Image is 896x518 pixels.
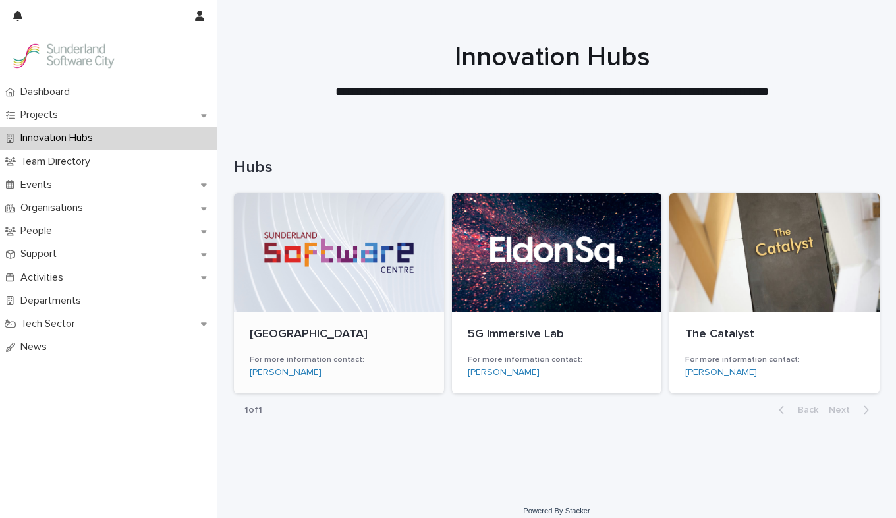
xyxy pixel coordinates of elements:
[468,328,646,342] p: 5G Immersive Lab
[523,507,590,515] a: Powered By Stacker
[15,272,74,284] p: Activities
[231,42,873,73] h1: Innovation Hubs
[250,328,428,342] p: [GEOGRAPHIC_DATA]
[234,394,273,426] p: 1 of 1
[15,248,67,260] p: Support
[669,193,880,394] a: The CatalystFor more information contact:[PERSON_NAME]
[11,43,116,69] img: Kay6KQejSz2FjblR6DWv
[468,355,646,365] h3: For more information contact:
[15,202,94,214] p: Organisations
[468,367,540,378] a: [PERSON_NAME]
[250,367,322,378] a: [PERSON_NAME]
[452,193,662,394] a: 5G Immersive LabFor more information contact:[PERSON_NAME]
[15,225,63,237] p: People
[15,179,63,191] p: Events
[15,109,69,121] p: Projects
[15,318,86,330] p: Tech Sector
[234,158,880,177] h1: Hubs
[234,193,444,394] a: [GEOGRAPHIC_DATA]For more information contact:[PERSON_NAME]
[829,405,858,415] span: Next
[685,367,757,378] a: [PERSON_NAME]
[790,405,818,415] span: Back
[685,355,864,365] h3: For more information contact:
[15,156,101,168] p: Team Directory
[15,295,92,307] p: Departments
[15,132,103,144] p: Innovation Hubs
[15,86,80,98] p: Dashboard
[685,328,864,342] p: The Catalyst
[250,355,428,365] h3: For more information contact:
[768,404,824,416] button: Back
[15,341,57,353] p: News
[824,404,880,416] button: Next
